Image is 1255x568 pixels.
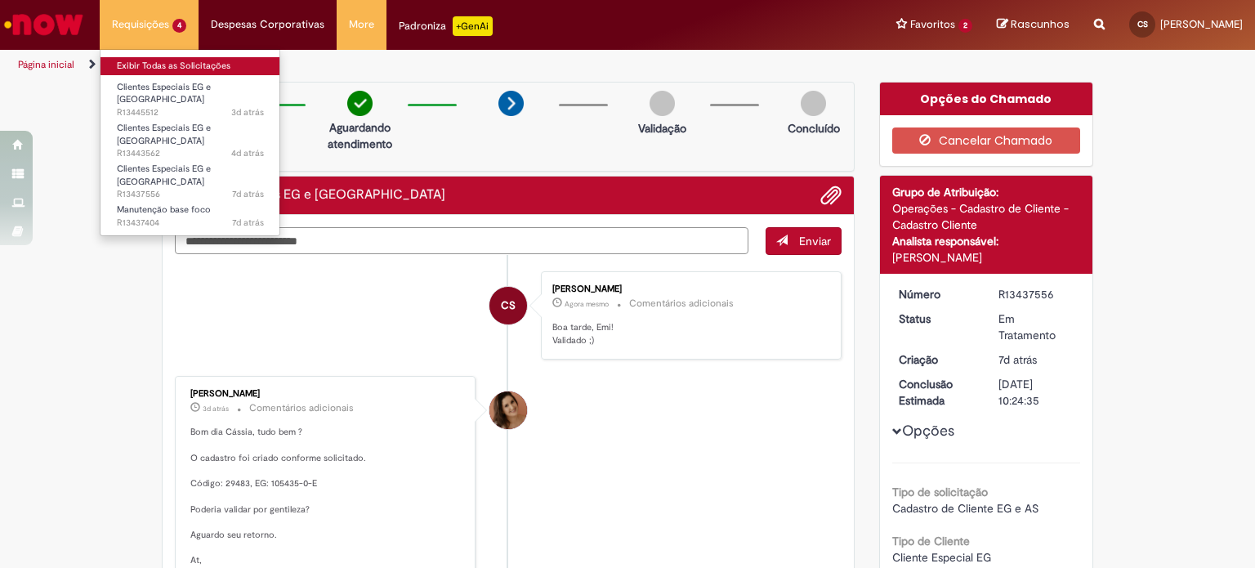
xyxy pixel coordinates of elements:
[117,81,211,106] span: Clientes Especiais EG e [GEOGRAPHIC_DATA]
[203,404,229,414] span: 3d atrás
[100,78,280,114] a: Aberto R13445512 : Clientes Especiais EG e AS
[249,401,354,415] small: Comentários adicionais
[1011,16,1070,32] span: Rascunhos
[117,147,264,160] span: R13443562
[349,16,374,33] span: More
[892,233,1081,249] div: Analista responsável:
[489,391,527,429] div: Emiliane Dias De Souza
[231,106,264,119] span: 3d atrás
[232,217,264,229] time: 21/08/2025 16:28:39
[100,119,280,154] a: Aberto R13443562 : Clientes Especiais EG e AS
[117,163,211,188] span: Clientes Especiais EG e [GEOGRAPHIC_DATA]
[650,91,675,116] img: img-circle-grey.png
[552,321,824,347] p: Boa tarde, Emi! Validado ;)
[887,376,987,409] dt: Conclusão Estimada
[100,160,280,195] a: Aberto R13437556 : Clientes Especiais EG e AS
[799,234,831,248] span: Enviar
[998,286,1074,302] div: R13437556
[231,147,264,159] time: 25/08/2025 10:55:57
[1137,19,1148,29] span: CS
[117,188,264,201] span: R13437556
[887,311,987,327] dt: Status
[766,227,842,255] button: Enviar
[820,185,842,206] button: Adicionar anexos
[190,389,462,399] div: [PERSON_NAME]
[453,16,493,36] p: +GenAi
[892,184,1081,200] div: Grupo de Atribuição:
[232,217,264,229] span: 7d atrás
[565,299,609,309] time: 28/08/2025 14:32:29
[100,49,280,236] ul: Requisições
[998,376,1074,409] div: [DATE] 10:24:35
[801,91,826,116] img: img-circle-grey.png
[788,120,840,136] p: Concluído
[231,106,264,119] time: 25/08/2025 16:41:36
[175,227,748,255] textarea: Digite sua mensagem aqui...
[958,19,972,33] span: 2
[117,106,264,119] span: R13445512
[998,352,1037,367] span: 7d atrás
[501,286,516,325] span: CS
[117,122,211,147] span: Clientes Especiais EG e [GEOGRAPHIC_DATA]
[565,299,609,309] span: Agora mesmo
[892,127,1081,154] button: Cancelar Chamado
[347,91,373,116] img: check-circle-green.png
[1160,17,1243,31] span: [PERSON_NAME]
[399,16,493,36] div: Padroniza
[910,16,955,33] span: Favoritos
[232,188,264,200] span: 7d atrás
[997,17,1070,33] a: Rascunhos
[892,534,970,548] b: Tipo de Cliente
[175,188,445,203] h2: Clientes Especiais EG e AS Histórico de tíquete
[100,201,280,231] a: Aberto R13437404 : Manutenção base foco
[112,16,169,33] span: Requisições
[211,16,324,33] span: Despesas Corporativas
[998,311,1074,343] div: Em Tratamento
[892,200,1081,233] div: Operações - Cadastro de Cliente - Cadastro Cliente
[498,91,524,116] img: arrow-next.png
[489,287,527,324] div: Cássia Oliveira Costa Santana
[638,120,686,136] p: Validação
[892,485,988,499] b: Tipo de solicitação
[117,217,264,230] span: R13437404
[892,501,1038,516] span: Cadastro de Cliente EG e AS
[231,147,264,159] span: 4d atrás
[18,58,74,71] a: Página inicial
[880,83,1093,115] div: Opções do Chamado
[232,188,264,200] time: 21/08/2025 16:52:07
[629,297,734,311] small: Comentários adicionais
[2,8,86,41] img: ServiceNow
[100,57,280,75] a: Exibir Todas as Solicitações
[552,284,824,294] div: [PERSON_NAME]
[172,19,186,33] span: 4
[117,203,211,216] span: Manutenção base foco
[887,351,987,368] dt: Criação
[12,50,824,80] ul: Trilhas de página
[320,119,400,152] p: Aguardando atendimento
[892,550,991,565] span: Cliente Especial EG
[998,352,1037,367] time: 21/08/2025 16:52:06
[203,404,229,414] time: 26/08/2025 08:27:04
[887,286,987,302] dt: Número
[998,351,1074,368] div: 21/08/2025 16:52:06
[892,249,1081,266] div: [PERSON_NAME]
